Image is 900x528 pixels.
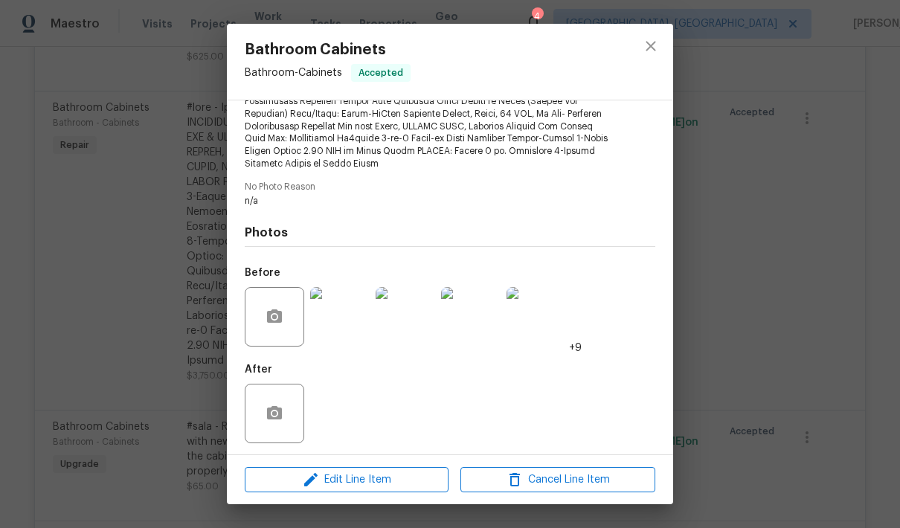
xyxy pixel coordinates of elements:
[245,364,272,375] h5: After
[249,471,444,489] span: Edit Line Item
[245,42,411,58] span: Bathroom Cabinets
[245,268,280,278] h5: Before
[569,341,582,355] span: +9
[633,28,669,64] button: close
[532,9,542,24] div: 4
[465,471,651,489] span: Cancel Line Item
[353,65,409,80] span: Accepted
[245,68,342,78] span: Bathroom - Cabinets
[245,225,655,240] h4: Photos
[245,195,614,207] span: n/a
[245,182,655,192] span: No Photo Reason
[245,467,449,493] button: Edit Line Item
[460,467,655,493] button: Cancel Line Item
